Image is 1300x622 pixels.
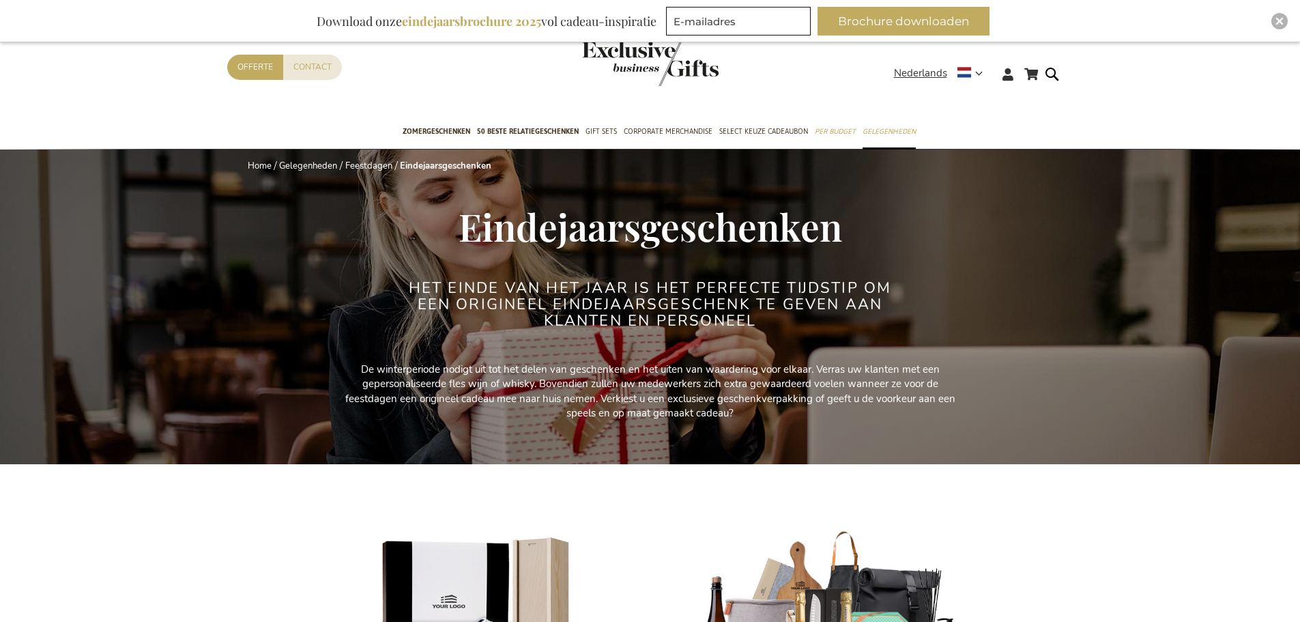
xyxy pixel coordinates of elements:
[586,124,617,139] span: Gift Sets
[894,66,992,81] div: Nederlands
[459,201,842,251] span: Eindejaarsgeschenken
[666,7,811,36] input: E-mailadres
[279,160,337,172] a: Gelegenheden
[1275,17,1284,25] img: Close
[624,124,712,139] span: Corporate Merchandise
[343,363,957,421] p: De winterperiode nodigt uit tot het delen van geschenken en het uiten van waardering voor elkaar....
[1271,13,1288,29] div: Close
[283,55,342,80] a: Contact
[394,280,906,330] h2: Het einde van het jaar is het perfecte tijdstip om een origineel eindejaarsgeschenk te geven aan ...
[345,160,392,172] a: Feestdagen
[818,7,990,36] button: Brochure downloaden
[863,124,916,139] span: Gelegenheden
[477,124,579,139] span: 50 beste relatiegeschenken
[402,13,541,29] b: eindejaarsbrochure 2025
[666,7,815,40] form: marketing offers and promotions
[894,66,947,81] span: Nederlands
[582,41,650,86] a: store logo
[227,55,283,80] a: Offerte
[403,124,470,139] span: Zomergeschenken
[310,7,663,36] div: Download onze vol cadeau-inspiratie
[719,124,808,139] span: Select Keuze Cadeaubon
[248,160,272,172] a: Home
[815,124,856,139] span: Per Budget
[582,41,719,86] img: Exclusive Business gifts logo
[400,160,491,172] strong: Eindejaarsgeschenken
